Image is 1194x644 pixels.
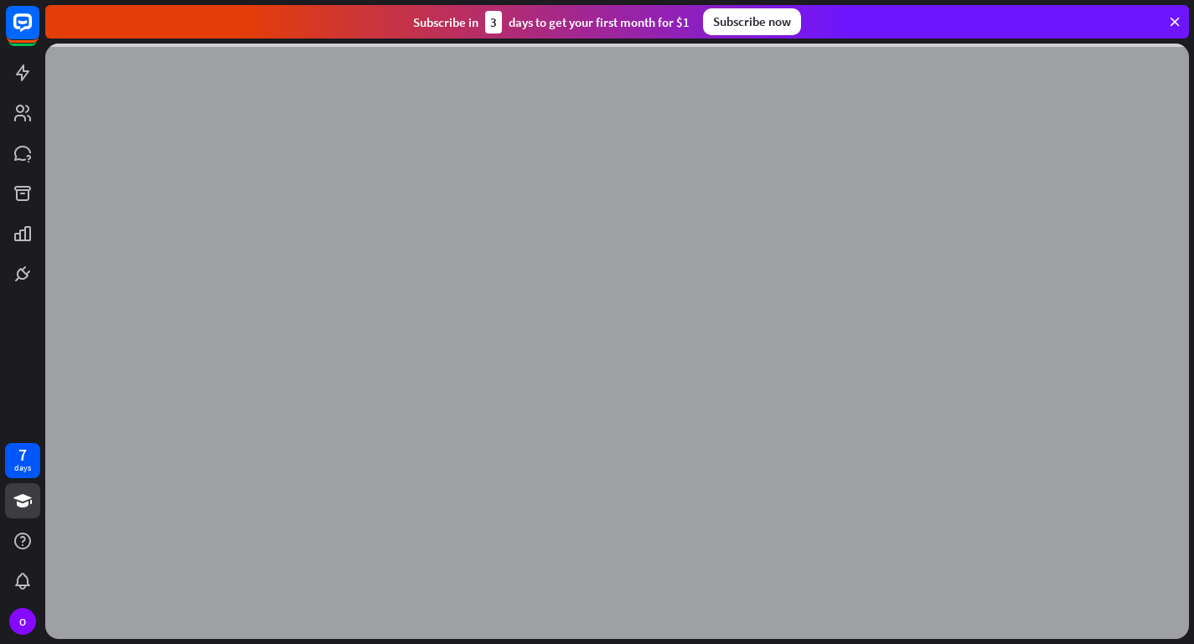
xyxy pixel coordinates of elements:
[703,8,801,35] div: Subscribe now
[9,608,36,635] div: O
[5,443,40,478] a: 7 days
[14,462,31,474] div: days
[18,447,27,462] div: 7
[485,11,502,33] div: 3
[413,11,690,33] div: Subscribe in days to get your first month for $1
